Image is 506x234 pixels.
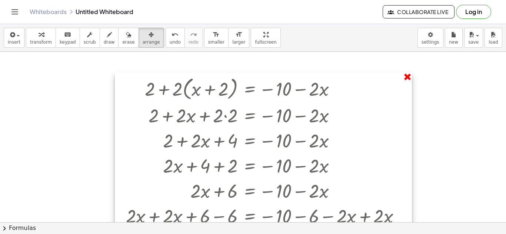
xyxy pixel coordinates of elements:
span: draw [104,40,115,45]
span: insert [8,40,20,45]
button: transform [26,28,56,48]
span: Collaborate Live [389,9,448,15]
button: keyboardkeypad [56,28,80,48]
span: larger [232,40,245,45]
span: new [449,40,458,45]
span: arrange [143,40,160,45]
button: save [464,28,483,48]
button: scrub [80,28,100,48]
span: redo [189,40,199,45]
i: undo [172,30,179,39]
button: fullscreen [251,28,280,48]
button: load [485,28,502,48]
button: erase [118,28,139,48]
span: load [489,40,498,45]
span: save [468,40,479,45]
i: redo [190,30,197,39]
span: smaller [208,40,224,45]
span: keypad [60,40,76,45]
button: Toggle navigation [9,6,21,18]
button: draw [100,28,119,48]
span: scrub [84,40,96,45]
button: format_sizesmaller [204,28,229,48]
button: undoundo [166,28,185,48]
button: arrange [139,28,164,48]
button: redoredo [184,28,203,48]
button: format_sizelarger [228,28,249,48]
i: keyboard [64,30,71,39]
span: erase [122,40,134,45]
button: settings [417,28,443,48]
a: Whiteboards [30,8,67,16]
button: new [445,28,463,48]
span: fullscreen [255,40,276,45]
button: Log in [456,5,491,19]
span: undo [170,40,181,45]
button: Collaborate Live [383,5,455,18]
button: insert [4,28,24,48]
i: format_size [213,30,220,39]
span: settings [422,40,439,45]
span: transform [30,40,52,45]
i: format_size [235,30,242,39]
